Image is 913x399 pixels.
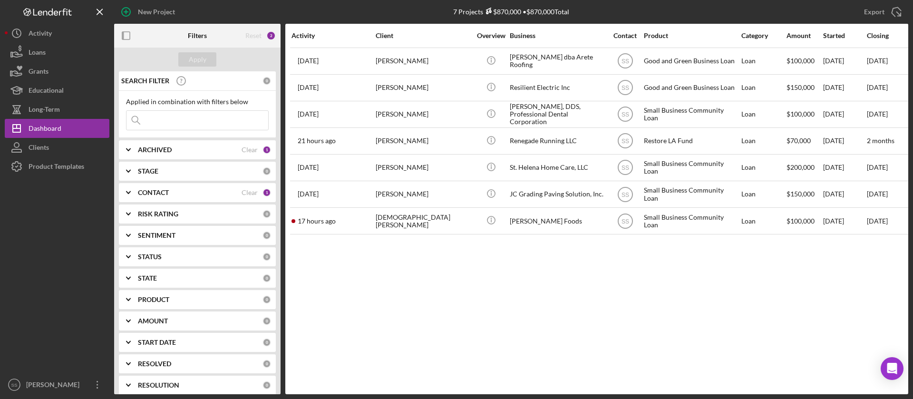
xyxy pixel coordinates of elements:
[376,75,471,100] div: [PERSON_NAME]
[29,43,46,64] div: Loans
[621,191,629,198] text: SS
[741,32,786,39] div: Category
[262,167,271,175] div: 0
[29,100,60,121] div: Long-Term
[473,32,509,39] div: Overview
[29,157,84,178] div: Product Templates
[823,155,866,180] div: [DATE]
[376,102,471,127] div: [PERSON_NAME]
[823,128,866,154] div: [DATE]
[741,102,786,127] div: Loan
[823,75,866,100] div: [DATE]
[741,182,786,207] div: Loan
[855,2,908,21] button: Export
[823,182,866,207] div: [DATE]
[510,75,605,100] div: Resilient Electric Inc
[621,85,629,91] text: SS
[138,189,169,196] b: CONTACT
[242,146,258,154] div: Clear
[867,136,894,145] time: 2 months
[262,146,271,154] div: 1
[787,208,822,234] div: $100,000
[607,32,643,39] div: Contact
[5,100,109,119] button: Long-Term
[262,231,271,240] div: 0
[510,32,605,39] div: Business
[741,208,786,234] div: Loan
[864,2,884,21] div: Export
[376,32,471,39] div: Client
[823,49,866,74] div: [DATE]
[262,77,271,85] div: 0
[787,102,822,127] div: $100,000
[138,296,169,303] b: PRODUCT
[262,274,271,282] div: 0
[644,75,739,100] div: Good and Green Business Loan
[138,360,171,368] b: RESOLVED
[138,317,168,325] b: AMOUNT
[510,128,605,154] div: Renegade Running LLC
[5,62,109,81] a: Grants
[29,62,49,83] div: Grants
[621,111,629,118] text: SS
[741,155,786,180] div: Loan
[138,253,162,261] b: STATUS
[138,274,157,282] b: STATE
[621,165,629,171] text: SS
[298,110,319,118] time: 2025-09-11 15:19
[262,381,271,389] div: 0
[138,339,176,346] b: START DATE
[138,232,175,239] b: SENTIMENT
[787,32,822,39] div: Amount
[178,52,216,67] button: Apply
[867,163,888,171] time: [DATE]
[823,102,866,127] div: [DATE]
[298,57,319,65] time: 2025-08-12 22:26
[510,102,605,127] div: [PERSON_NAME], DDS, Professional Dental Corporation
[5,81,109,100] a: Educational
[11,382,18,388] text: SS
[5,375,109,394] button: SS[PERSON_NAME]
[510,155,605,180] div: St. Helena Home Care, LLC
[5,138,109,157] button: Clients
[29,24,52,45] div: Activity
[787,49,822,74] div: $100,000
[823,208,866,234] div: [DATE]
[644,155,739,180] div: Small Business Community Loan
[188,32,207,39] b: Filters
[787,75,822,100] div: $150,000
[189,52,206,67] div: Apply
[5,43,109,62] button: Loans
[262,338,271,347] div: 0
[138,167,158,175] b: STAGE
[29,119,61,140] div: Dashboard
[291,32,375,39] div: Activity
[823,32,866,39] div: Started
[262,253,271,261] div: 0
[483,8,521,16] div: $870,000
[510,182,605,207] div: JC Grading Paving Solution, Inc.
[298,164,319,171] time: 2025-09-29 15:00
[510,208,605,234] div: [PERSON_NAME] Foods
[24,375,86,397] div: [PERSON_NAME]
[114,2,185,21] button: New Project
[138,210,178,218] b: RISK RATING
[644,128,739,154] div: Restore LA Fund
[5,24,109,43] button: Activity
[5,157,109,176] button: Product Templates
[867,83,888,91] time: [DATE]
[644,32,739,39] div: Product
[245,32,262,39] div: Reset
[29,81,64,102] div: Educational
[138,381,179,389] b: RESOLUTION
[262,360,271,368] div: 0
[298,137,336,145] time: 2025-09-29 19:28
[867,190,888,198] time: [DATE]
[29,138,49,159] div: Clients
[138,2,175,21] div: New Project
